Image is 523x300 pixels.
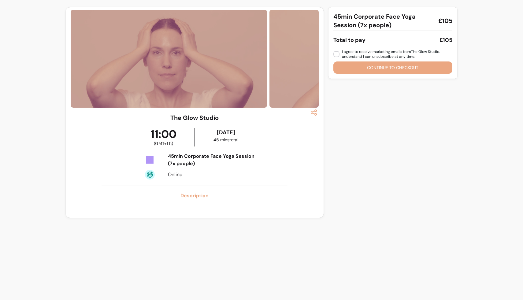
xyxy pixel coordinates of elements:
[333,12,433,29] span: 45min Corporate Face Yoga Session (7x people)
[196,128,255,137] div: [DATE]
[71,10,267,108] img: https://d22cr2pskkweo8.cloudfront.net/6d0f718c-177e-40da-82e6-b58a0138ea87
[168,153,255,167] div: 45min Corporate Face Yoga Session (7x people)
[133,128,195,146] div: 11:00
[438,17,452,25] span: £105
[154,140,173,146] span: ( GMT+1 h )
[333,61,452,74] button: Continue to checkout
[269,10,466,108] img: https://d22cr2pskkweo8.cloudfront.net/4dcf7220-3d86-49e6-8d1f-57e28b6c912f
[102,192,287,199] h3: Description
[168,171,255,178] div: Online
[440,36,452,44] div: £105
[170,113,219,122] h3: The Glow Studio
[333,36,365,44] div: Total to pay
[196,137,255,143] div: 45 mins total
[145,155,155,165] img: Tickets Icon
